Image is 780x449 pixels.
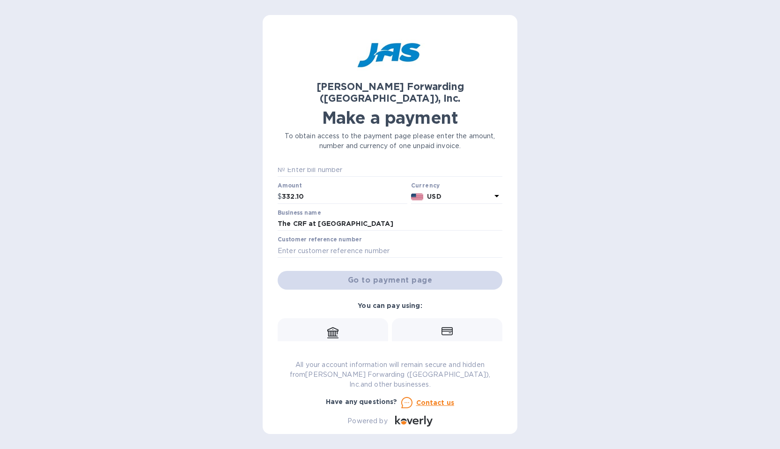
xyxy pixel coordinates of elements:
[278,108,502,127] h1: Make a payment
[278,217,502,231] input: Enter business name
[278,210,321,216] label: Business name
[326,398,397,405] b: Have any questions?
[282,190,407,204] input: 0.00
[411,182,440,189] b: Currency
[358,302,422,309] b: You can pay using:
[427,340,467,348] b: Credit card
[278,237,361,243] label: Customer reference number
[278,192,282,202] p: $
[278,183,302,188] label: Amount
[278,131,502,151] p: To obtain access to the payment page please enter the amount, number and currency of one unpaid i...
[278,165,285,175] p: №
[347,416,387,426] p: Powered by
[411,194,424,200] img: USD
[416,399,455,406] u: Contact us
[427,193,441,200] b: USD
[316,81,464,104] b: [PERSON_NAME] Forwarding ([GEOGRAPHIC_DATA]), Inc.
[285,163,502,177] input: Enter bill number
[278,360,502,389] p: All your account information will remain secure and hidden from [PERSON_NAME] Forwarding ([GEOGRA...
[278,244,502,258] input: Enter customer reference number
